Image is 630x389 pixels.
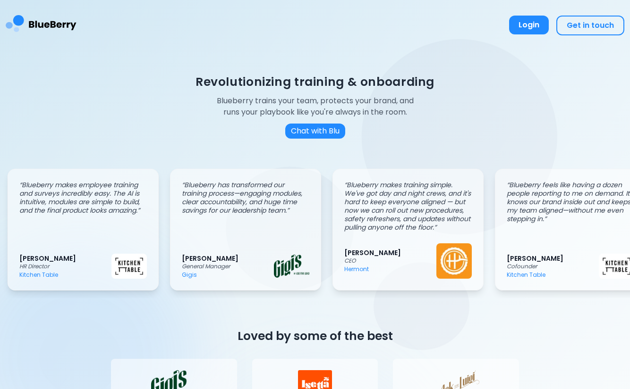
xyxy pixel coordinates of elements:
[19,181,147,215] p: “ Blueberry makes employee training and surveys incredibly easy. The AI is intuitive, modules are...
[509,16,549,34] button: Login
[274,255,309,278] img: Gigis logo
[556,16,624,35] button: Get in touch
[344,248,436,257] p: [PERSON_NAME]
[285,124,345,139] button: Chat with Blu
[344,181,472,232] p: “ Blueberry makes training simple. We've got day and night crews, and it's hard to keep everyone ...
[507,254,599,263] p: [PERSON_NAME]
[6,8,77,43] img: BlueBerry Logo
[182,263,274,270] p: General Manager
[507,263,599,270] p: Cofounder
[507,271,599,279] p: Kitchen Table
[196,74,434,90] h1: Revolutionizing training & onboarding
[182,181,309,215] p: “ Blueberry has transformed our training process—engaging modules, clear accountability, and huge...
[19,271,111,279] p: Kitchen Table
[182,271,274,279] p: Gigis
[111,254,147,278] img: Kitchen Table logo
[344,265,436,273] p: Hermont
[209,95,421,118] p: Blueberry trains your team, protects your brand, and runs your playbook like you're always in the...
[344,257,436,265] p: CEO
[111,328,519,344] h2: Loved by some of the best
[19,254,111,263] p: [PERSON_NAME]
[509,16,549,35] a: Login
[567,20,614,31] span: Get in touch
[19,263,111,270] p: HR Director
[436,243,472,279] img: Hermont logo
[182,254,274,263] p: [PERSON_NAME]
